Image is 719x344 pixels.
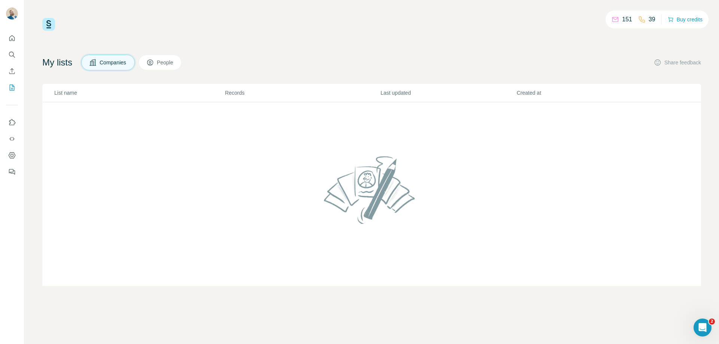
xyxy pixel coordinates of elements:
[654,59,701,66] button: Share feedback
[6,165,18,179] button: Feedback
[42,57,72,69] h4: My lists
[6,81,18,94] button: My lists
[6,116,18,129] button: Use Surfe on LinkedIn
[6,7,18,19] img: Avatar
[6,31,18,45] button: Quick start
[321,150,423,230] img: No lists found
[649,15,655,24] p: 39
[622,15,632,24] p: 151
[6,132,18,146] button: Use Surfe API
[694,319,712,337] iframe: Intercom live chat
[517,89,652,97] p: Created at
[709,319,715,325] span: 2
[668,14,703,25] button: Buy credits
[380,89,516,97] p: Last updated
[100,59,127,66] span: Companies
[225,89,380,97] p: Records
[157,59,174,66] span: People
[6,149,18,162] button: Dashboard
[54,89,224,97] p: List name
[42,18,55,31] img: Surfe Logo
[6,64,18,78] button: Enrich CSV
[6,48,18,61] button: Search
